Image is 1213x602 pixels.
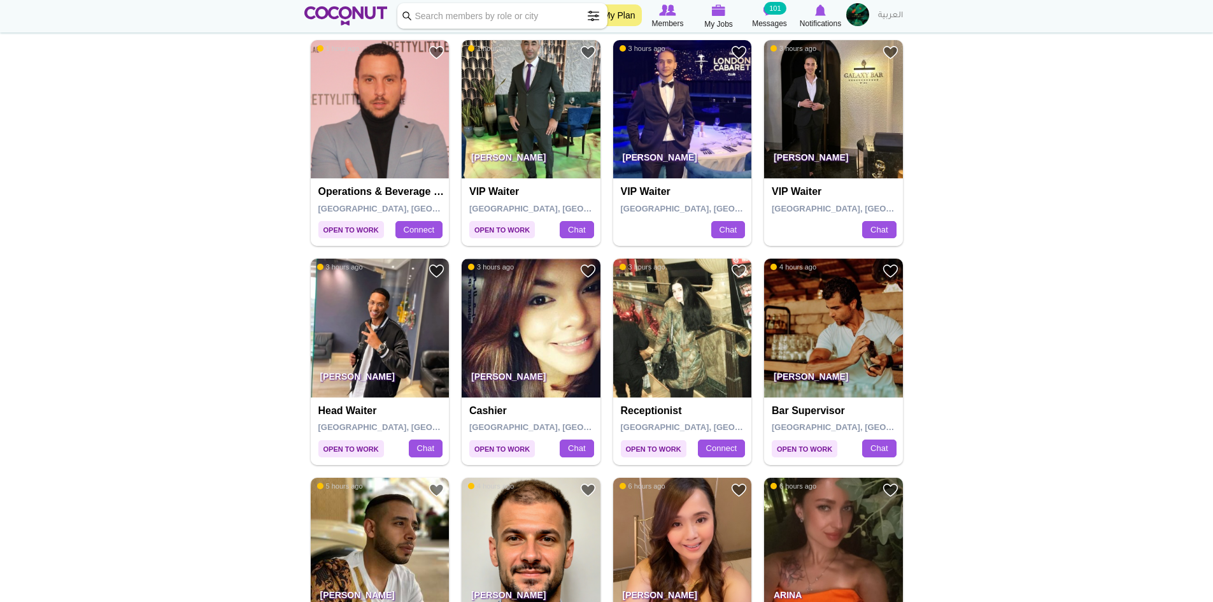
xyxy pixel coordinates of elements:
[613,143,752,178] p: [PERSON_NAME]
[468,262,514,271] span: 3 hours ago
[469,405,596,417] h4: Cashier
[621,422,802,432] span: [GEOGRAPHIC_DATA], [GEOGRAPHIC_DATA]
[580,45,596,61] a: Add to Favourites
[469,186,596,197] h4: VIP waiter
[621,204,802,213] span: [GEOGRAPHIC_DATA], [GEOGRAPHIC_DATA]
[317,262,363,271] span: 3 hours ago
[462,362,600,398] p: [PERSON_NAME]
[772,204,953,213] span: [GEOGRAPHIC_DATA], [GEOGRAPHIC_DATA]
[409,440,443,457] a: Chat
[304,6,388,25] img: Home
[651,17,683,30] span: Members
[883,263,898,279] a: Add to Favourites
[764,143,903,178] p: [PERSON_NAME]
[318,405,445,417] h4: Head Waiter
[580,482,596,498] a: Add to Favourites
[318,186,445,197] h4: Operations & Beverage Manager
[744,3,795,30] a: Messages Messages 101
[731,45,747,61] a: Add to Favourites
[318,440,384,457] span: Open to Work
[429,263,444,279] a: Add to Favourites
[469,440,535,457] span: Open to Work
[468,482,514,491] span: 4 hours ago
[469,422,651,432] span: [GEOGRAPHIC_DATA], [GEOGRAPHIC_DATA]
[469,204,651,213] span: [GEOGRAPHIC_DATA], [GEOGRAPHIC_DATA]
[469,221,535,238] span: Open to Work
[795,3,846,30] a: Notifications Notifications
[770,482,816,491] span: 6 hours ago
[621,405,748,417] h4: Receptionist
[872,3,909,29] a: العربية
[764,362,903,398] p: [PERSON_NAME]
[621,186,748,197] h4: VIP waiter
[693,3,744,31] a: My Jobs My Jobs
[764,2,786,15] small: 101
[883,45,898,61] a: Add to Favourites
[772,440,837,457] span: Open to Work
[429,482,444,498] a: Add to Favourites
[397,3,607,29] input: Search members by role or city
[642,3,693,30] a: Browse Members Members
[770,44,816,53] span: 3 hours ago
[597,4,642,26] a: My Plan
[712,4,726,16] img: My Jobs
[621,440,686,457] span: Open to Work
[770,262,816,271] span: 4 hours ago
[620,44,665,53] span: 3 hours ago
[560,221,593,239] a: Chat
[468,44,511,53] span: 1 hour ago
[800,17,841,30] span: Notifications
[862,221,896,239] a: Chat
[580,263,596,279] a: Add to Favourites
[311,362,450,398] p: [PERSON_NAME]
[731,482,747,498] a: Add to Favourites
[318,422,500,432] span: [GEOGRAPHIC_DATA], [GEOGRAPHIC_DATA]
[731,263,747,279] a: Add to Favourites
[620,482,665,491] span: 6 hours ago
[462,143,600,178] p: [PERSON_NAME]
[317,482,363,491] span: 5 hours ago
[883,482,898,498] a: Add to Favourites
[429,45,444,61] a: Add to Favourites
[620,262,665,271] span: 3 hours ago
[704,18,733,31] span: My Jobs
[318,204,500,213] span: [GEOGRAPHIC_DATA], [GEOGRAPHIC_DATA]
[317,44,360,53] span: 1 hour ago
[659,4,676,16] img: Browse Members
[862,440,896,457] a: Chat
[318,221,384,238] span: Open to Work
[395,221,443,239] a: Connect
[698,440,745,457] a: Connect
[560,440,593,457] a: Chat
[772,186,898,197] h4: VIP waiter
[772,422,953,432] span: [GEOGRAPHIC_DATA], [GEOGRAPHIC_DATA]
[815,4,826,16] img: Notifications
[752,17,787,30] span: Messages
[711,221,745,239] a: Chat
[772,405,898,417] h4: Bar Supervisor
[763,4,776,16] img: Messages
